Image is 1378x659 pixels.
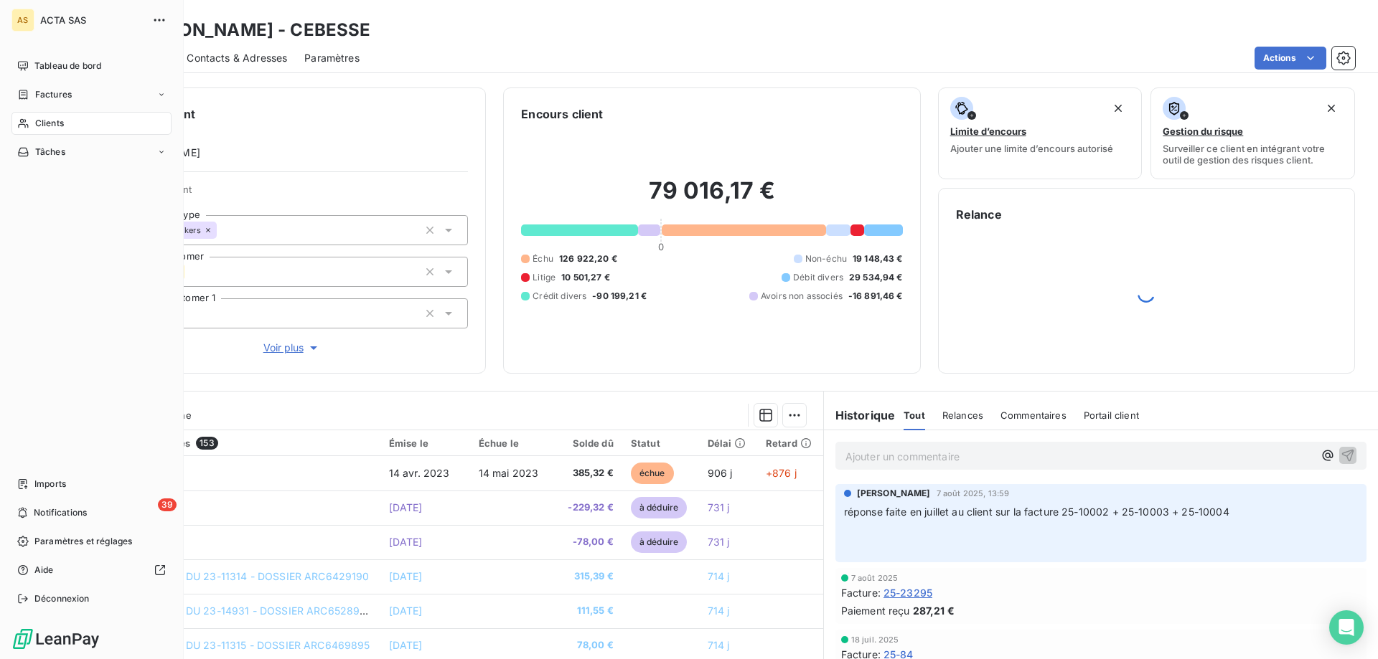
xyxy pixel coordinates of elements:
span: 731 j [708,536,730,548]
div: Échue le [479,437,542,449]
span: Voir plus [263,341,321,355]
span: Échu [533,252,553,265]
div: Pièces comptables [101,437,372,450]
img: Logo LeanPay [11,627,100,650]
span: Paramètres et réglages [34,535,132,548]
span: -16 891,46 € [848,290,903,303]
span: 0 [658,241,664,252]
span: Déconnexion [34,592,90,605]
div: Délai [708,437,749,449]
span: 714 j [708,570,730,582]
h6: Relance [956,206,1337,223]
span: Portail client [1084,409,1139,421]
span: 78,00 € [559,638,614,653]
span: 385,32 € [559,466,614,480]
div: Solde dû [559,437,614,449]
span: [DATE] [389,639,423,651]
span: 19 148,43 € [853,252,903,265]
span: 111,55 € [559,604,614,618]
button: Actions [1255,47,1326,70]
span: 29 534,94 € [849,271,903,284]
span: Paiement reçu [841,603,910,618]
div: Émise le [389,437,461,449]
div: Retard [766,437,815,449]
button: Limite d’encoursAjouter une limite d’encours autorisé [938,87,1143,179]
span: Facture : [841,585,881,600]
span: Débit divers [793,271,843,284]
span: Aide [34,564,54,577]
div: Statut [631,437,690,449]
span: -90 199,21 € [592,290,647,303]
span: Clients [35,117,64,130]
span: -78,00 € [559,535,614,549]
span: [PERSON_NAME] [857,487,931,500]
span: à déduire [631,497,687,518]
span: Tâches [35,146,65,158]
span: Factures [35,88,72,101]
span: réponse faite en juillet au client sur la facture 25-10002 + 25-10003 + 25-10004 [844,506,1229,518]
span: Ajouter une limite d’encours autorisé [950,143,1113,154]
input: Ajouter une valeur [217,224,228,237]
span: REM CHQ RESTE DU 23-11315 - DOSSIER ARC6469895 [101,639,370,651]
div: AS [11,9,34,32]
span: Propriétés Client [116,184,468,204]
span: [DATE] [389,570,423,582]
span: Gestion du risque [1163,125,1243,137]
span: REM CHQ RESTE DU 23-14931 - DOSSIER ARC6528968 [101,605,373,617]
span: Litige [533,271,556,284]
span: 731 j [708,501,730,513]
span: Crédit divers [533,290,586,303]
h2: 79 016,17 € [521,176,902,219]
span: REM CHQ RESTE DU 23-11314 - DOSSIER ARC6429190 [101,570,370,582]
span: Tout [904,409,925,421]
span: Limite d’encours [950,125,1026,137]
input: Ajouter une valeur [183,307,194,320]
span: 25-23295 [883,585,932,600]
h6: Informations client [87,105,468,123]
h6: Encours client [521,105,603,123]
span: échue [631,463,674,484]
span: Contacts & Adresses [187,51,287,65]
button: Gestion du risqueSurveiller ce client en intégrant votre outil de gestion des risques client. [1150,87,1355,179]
span: 126 922,20 € [559,252,617,265]
span: 153 [196,437,217,450]
span: Tableau de bord [34,60,101,72]
span: 18 juil. 2025 [851,635,899,644]
span: [DATE] [389,536,423,548]
h6: Historique [824,407,896,424]
span: 906 j [708,467,733,479]
span: Notifications [34,506,87,519]
span: 315,39 € [559,569,614,584]
span: Commentaires [1000,409,1067,421]
span: +876 j [766,467,797,479]
span: Imports [34,478,66,490]
a: Aide [11,559,172,582]
span: 7 août 2025 [851,574,899,582]
span: 14 mai 2023 [479,467,539,479]
span: ACTA SAS [40,14,144,26]
span: à déduire [631,531,687,553]
span: Non-échu [805,252,847,265]
span: 714 j [708,605,730,617]
span: Paramètres [304,51,360,65]
span: Relances [942,409,983,421]
span: [DATE] [389,605,423,617]
h3: [PERSON_NAME] - CEBESSE [126,17,370,43]
span: -229,32 € [559,501,614,515]
span: 7 août 2025, 13:59 [937,489,1010,498]
span: 14 avr. 2023 [389,467,450,479]
div: Open Intercom Messenger [1329,610,1364,645]
span: 287,21 € [913,603,955,618]
span: [DATE] [389,501,423,513]
span: 10 501,27 € [561,271,610,284]
span: 39 [158,498,177,511]
input: Ajouter une valeur [184,265,196,278]
span: 714 j [708,639,730,651]
span: Surveiller ce client en intégrant votre outil de gestion des risques client. [1163,143,1343,166]
span: Avoirs non associés [761,290,843,303]
button: Voir plus [116,340,468,356]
